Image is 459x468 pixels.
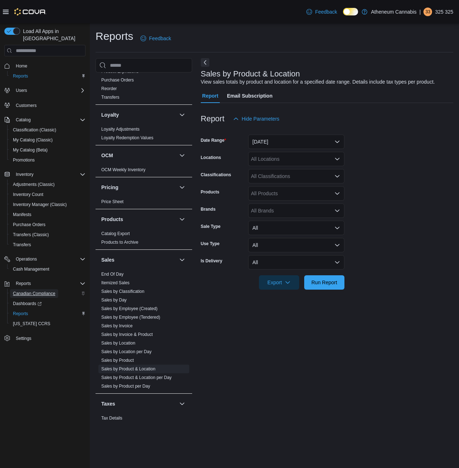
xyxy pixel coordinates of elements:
[242,115,279,122] span: Hide Parameters
[201,78,435,86] div: View sales totals by product and location for a specified date range. Details include tax types p...
[101,416,122,421] a: Tax Details
[10,230,85,239] span: Transfers (Classic)
[10,265,52,273] a: Cash Management
[10,156,38,164] a: Promotions
[1,85,88,95] button: Users
[10,210,85,219] span: Manifests
[101,349,152,354] a: Sales by Location per Day
[101,135,153,141] span: Loyalty Redemption Values
[101,135,153,140] a: Loyalty Redemption Values
[7,220,88,230] button: Purchase Orders
[10,72,85,80] span: Reports
[201,172,231,178] label: Classifications
[7,200,88,210] button: Inventory Manager (Classic)
[10,210,34,219] a: Manifests
[101,415,122,421] span: Tax Details
[101,358,134,363] a: Sales by Product
[13,192,43,197] span: Inventory Count
[10,289,85,298] span: Canadian Compliance
[10,180,57,189] a: Adjustments (Classic)
[334,191,340,196] button: Open list of options
[13,334,34,343] a: Settings
[178,183,186,192] button: Pricing
[10,289,58,298] a: Canadian Compliance
[13,86,85,95] span: Users
[13,291,55,296] span: Canadian Compliance
[101,240,138,245] a: Products to Archive
[101,375,172,380] a: Sales by Product & Location per Day
[201,241,219,247] label: Use Type
[101,366,156,372] span: Sales by Product & Location
[101,323,133,329] span: Sales by Invoice
[101,184,176,191] button: Pricing
[13,116,33,124] button: Catalog
[13,137,53,143] span: My Catalog (Classic)
[178,111,186,119] button: Loyalty
[101,111,176,118] button: Loyalty
[13,279,34,288] button: Reports
[16,281,31,286] span: Reports
[101,216,176,223] button: Products
[178,151,186,160] button: OCM
[311,279,337,286] span: Run Report
[7,189,88,200] button: Inventory Count
[334,156,340,162] button: Open list of options
[419,8,421,16] p: |
[10,200,85,209] span: Inventory Manager (Classic)
[101,95,119,100] a: Transfers
[202,89,218,103] span: Report
[7,135,88,145] button: My Catalog (Classic)
[259,275,299,290] button: Export
[101,340,135,346] span: Sales by Location
[101,111,119,118] h3: Loyalty
[101,306,158,311] a: Sales by Employee (Created)
[10,126,59,134] a: Classification (Classic)
[10,299,85,308] span: Dashboards
[1,254,88,264] button: Operations
[426,8,430,16] span: 33
[178,215,186,224] button: Products
[101,289,144,294] a: Sales by Classification
[10,240,34,249] a: Transfers
[10,240,85,249] span: Transfers
[101,77,134,83] span: Purchase Orders
[201,58,209,67] button: Next
[101,239,138,245] span: Products to Archive
[20,28,85,42] span: Load All Apps in [GEOGRAPHIC_DATA]
[263,275,295,290] span: Export
[10,220,85,229] span: Purchase Orders
[7,309,88,319] button: Reports
[16,63,27,69] span: Home
[10,136,56,144] a: My Catalog (Classic)
[10,180,85,189] span: Adjustments (Classic)
[13,182,55,187] span: Adjustments (Classic)
[101,167,145,172] a: OCM Weekly Inventory
[101,384,150,389] a: Sales by Product per Day
[16,103,37,108] span: Customers
[304,275,344,290] button: Run Report
[101,256,115,263] h3: Sales
[14,8,46,15] img: Cova
[96,270,192,393] div: Sales
[10,220,48,229] a: Purchase Orders
[227,89,273,103] span: Email Subscription
[13,116,85,124] span: Catalog
[201,206,215,212] label: Brands
[371,8,417,16] p: Atheneum Cannabis
[10,200,70,209] a: Inventory Manager (Classic)
[13,242,31,248] span: Transfers
[101,199,124,204] a: Price Sheet
[101,332,153,337] a: Sales by Invoice & Product
[13,279,85,288] span: Reports
[16,336,31,341] span: Settings
[138,31,174,46] a: Feedback
[101,272,124,277] a: End Of Day
[13,311,28,317] span: Reports
[201,114,224,123] h3: Report
[10,309,85,318] span: Reports
[101,86,117,92] span: Reorder
[7,230,88,240] button: Transfers (Classic)
[101,383,150,389] span: Sales by Product per Day
[201,189,219,195] label: Products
